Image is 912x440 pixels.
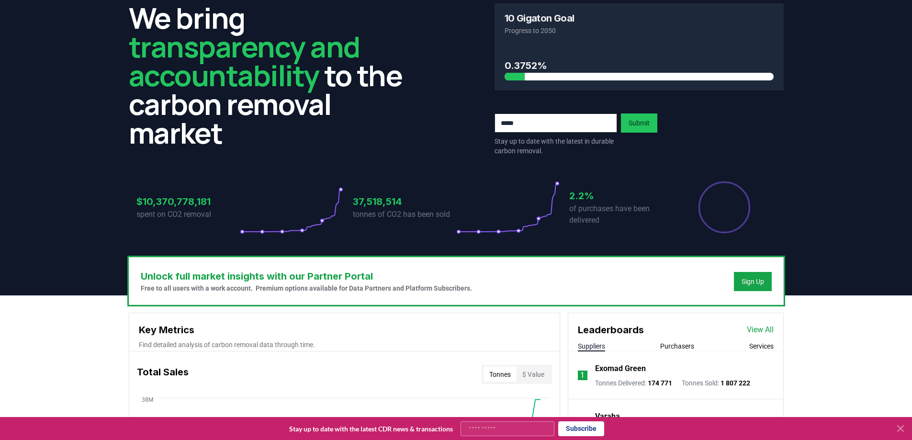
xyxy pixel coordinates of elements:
p: spent on CO2 removal [136,209,240,220]
p: tonnes of CO2 has been sold [353,209,456,220]
p: Stay up to date with the latest in durable carbon removal. [495,136,617,156]
p: Free to all users with a work account. Premium options available for Data Partners and Platform S... [141,283,472,293]
span: 1 807 222 [721,379,750,387]
h3: 2.2% [569,189,673,203]
a: Exomad Green [595,363,646,374]
button: Suppliers [578,341,605,351]
a: View All [747,324,774,336]
p: Progress to 2050 [505,26,774,35]
p: 1 [580,370,585,381]
h3: Unlock full market insights with our Partner Portal [141,269,472,283]
h3: 10 Gigaton Goal [505,13,574,23]
button: Submit [621,113,657,133]
p: Tonnes Sold : [682,378,750,388]
h3: 0.3752% [505,58,774,73]
button: Tonnes [484,367,517,382]
h3: Leaderboards [578,323,644,337]
button: Services [749,341,774,351]
h2: We bring to the carbon removal market [129,3,418,147]
span: transparency and accountability [129,27,360,95]
p: Find detailed analysis of carbon removal data through time. [139,340,550,350]
h3: Total Sales [137,365,189,384]
p: of purchases have been delivered [569,203,673,226]
p: Tonnes Delivered : [595,378,672,388]
a: Varaha [595,411,620,422]
h3: $10,370,778,181 [136,194,240,209]
h3: Key Metrics [139,323,550,337]
button: Purchasers [660,341,694,351]
span: 174 771 [648,379,672,387]
tspan: 38M [142,396,153,403]
div: Percentage of sales delivered [698,181,751,234]
button: Sign Up [734,272,772,291]
h3: 37,518,514 [353,194,456,209]
button: $ Value [517,367,550,382]
a: Sign Up [742,277,764,286]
